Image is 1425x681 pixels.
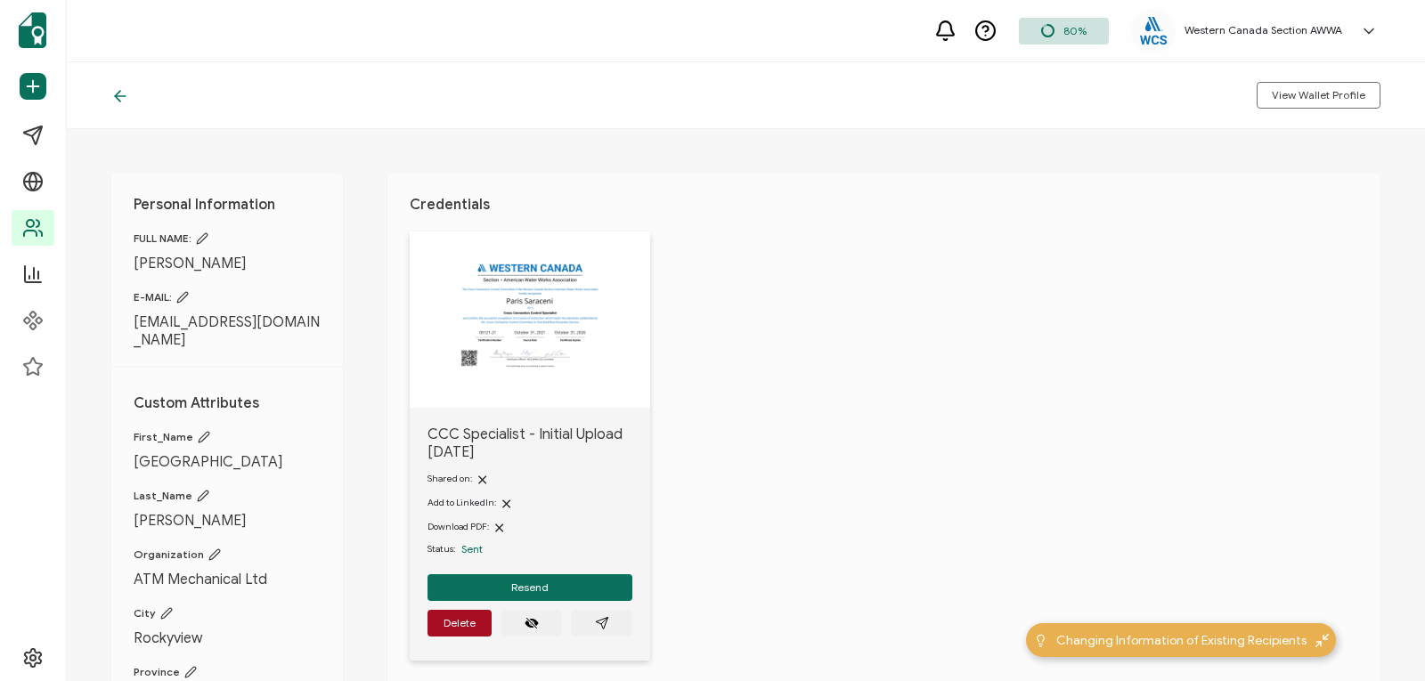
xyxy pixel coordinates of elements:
button: Resend [427,574,632,601]
img: eb0530a7-dc53-4dd2-968c-61d1fd0a03d4.png [1140,17,1167,45]
span: Shared on: [427,473,472,484]
span: Resend [511,582,549,593]
h1: Personal Information [134,196,321,214]
span: View Wallet Profile [1272,90,1365,101]
span: Organization [134,547,321,562]
span: Rockyview [134,629,321,647]
img: minimize-icon.svg [1315,634,1329,647]
span: CCC Specialist - Initial Upload [DATE] [427,426,632,461]
button: Delete [427,610,492,636]
span: Status: [427,542,455,556]
h5: Western Canada Section AWWA [1185,24,1342,36]
span: Delete [444,618,476,628]
span: E-MAIL: [134,290,321,304]
span: FULL NAME: [134,231,321,246]
h1: Credentials [410,196,1358,214]
ion-icon: eye off [525,616,539,630]
span: [PERSON_NAME] [134,512,321,530]
span: ATM Mechanical Ltd [134,571,321,588]
ion-icon: paper plane outline [595,616,609,630]
img: sertifier-logomark-colored.svg [19,12,46,48]
span: Last_Name [134,489,321,503]
span: Sent [461,542,483,555]
iframe: Chat Widget [1336,596,1425,681]
span: Province [134,665,321,679]
span: [EMAIL_ADDRESS][DOMAIN_NAME] [134,313,321,349]
h1: Custom Attributes [134,394,321,412]
span: Download PDF: [427,521,489,532]
span: Add to LinkedIn: [427,497,496,508]
span: First_Name [134,430,321,444]
span: Changing Information of Existing Recipients [1056,631,1307,650]
button: View Wallet Profile [1257,82,1380,109]
span: 80% [1063,24,1087,37]
span: City [134,606,321,620]
span: [PERSON_NAME] [134,255,321,272]
span: [GEOGRAPHIC_DATA] [134,453,321,471]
